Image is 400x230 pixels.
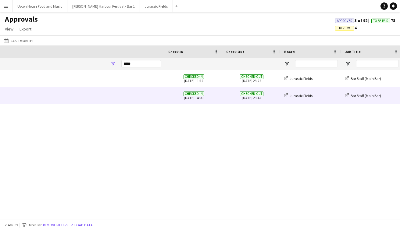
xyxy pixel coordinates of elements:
[240,92,263,96] span: Checked-out
[345,61,351,66] button: Open Filter Menu
[168,87,219,104] span: [DATE] 14:00
[168,70,219,87] span: [DATE] 11:12
[337,19,352,23] span: Approved
[20,26,31,32] span: Export
[240,74,263,79] span: Checked-out
[226,49,244,54] span: Check-Out
[356,60,399,67] input: Job Title Filter Input
[12,0,67,12] button: Upton House Food and Music
[345,76,381,81] a: Bar Staff (Main Bar)
[70,222,94,228] button: Reload data
[226,70,277,87] span: [DATE] 23:22
[110,61,116,66] button: Open Filter Menu
[26,223,42,227] span: 1 filter set
[284,49,295,54] span: Board
[140,0,173,12] button: Jurassic Fields
[184,74,204,79] span: Checked-in
[226,87,277,104] span: [DATE] 23:42
[42,222,70,228] button: Remove filters
[284,93,312,98] a: Jurassic Fields
[335,18,371,23] span: 3 of 92
[351,93,381,98] span: Bar Staff (Main Bar)
[5,26,13,32] span: View
[67,0,140,12] button: [PERSON_NAME] Harbour Festival - Bar 1
[290,93,312,98] span: Jurassic Fields
[373,19,388,23] span: To Be Paid
[2,25,16,33] a: View
[351,76,381,81] span: Bar Staff (Main Bar)
[17,25,34,33] a: Export
[284,61,290,66] button: Open Filter Menu
[339,26,350,30] span: Review
[168,49,183,54] span: Check-In
[121,60,161,67] input: Name Filter Input
[371,18,395,23] span: 78
[184,92,204,96] span: Checked-in
[345,49,361,54] span: Job Title
[2,37,34,44] button: Last Month
[345,93,381,98] a: Bar Staff (Main Bar)
[284,76,312,81] a: Jurassic Fields
[295,60,338,67] input: Board Filter Input
[335,25,357,31] span: 4
[290,76,312,81] span: Jurassic Fields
